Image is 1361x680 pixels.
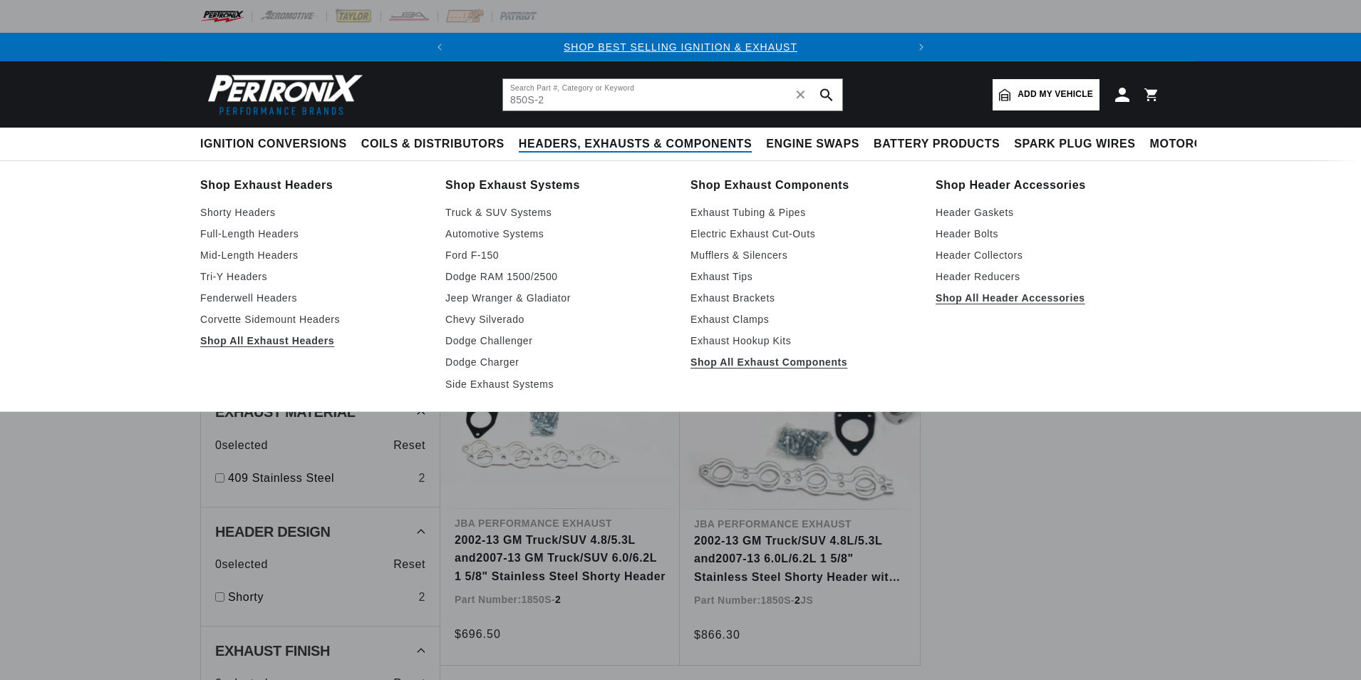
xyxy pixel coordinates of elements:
[512,128,759,161] summary: Headers, Exhausts & Components
[993,79,1099,110] a: Add my vehicle
[1143,128,1242,161] summary: Motorcycle
[1018,88,1093,101] span: Add my vehicle
[874,137,1000,152] span: Battery Products
[694,532,906,587] a: 2002-13 GM Truck/SUV 4.8L/5.3L and2007-13 6.0L/6.2L 1 5/8" Stainless Steel Shorty Header with Met...
[228,469,413,488] a: 409 Stainless Steel
[445,354,671,371] a: Dodge Charger
[1007,128,1142,161] summary: Spark Plug Wires
[445,289,671,306] a: Jeep Wranger & Gladiator
[811,79,842,110] button: search button
[425,33,454,61] button: Translation missing: en.sections.announcements.previous_announcement
[690,354,916,371] a: Shop All Exhaust Components
[361,137,504,152] span: Coils & Distributors
[519,137,752,152] span: Headers, Exhausts & Components
[200,332,425,349] a: Shop All Exhaust Headers
[454,39,907,55] div: Announcement
[936,247,1161,264] a: Header Collectors
[200,137,347,152] span: Ignition Conversions
[200,70,364,119] img: Pertronix
[759,128,866,161] summary: Engine Swaps
[200,247,425,264] a: Mid-Length Headers
[215,525,331,539] span: Header Design
[215,555,268,574] span: 0 selected
[690,332,916,349] a: Exhaust Hookup Kits
[690,289,916,306] a: Exhaust Brackets
[228,588,413,607] a: Shorty
[690,175,916,195] a: Shop Exhaust Components
[215,436,268,455] span: 0 selected
[445,175,671,195] a: Shop Exhaust Systems
[445,225,671,242] a: Automotive Systems
[445,376,671,393] a: Side Exhaust Systems
[445,268,671,285] a: Dodge RAM 1500/2500
[165,33,1196,61] slideshow-component: Translation missing: en.sections.announcements.announcement_bar
[503,79,842,110] input: Search Part #, Category or Keyword
[200,225,425,242] a: Full-Length Headers
[564,41,797,53] a: SHOP BEST SELLING IGNITION & EXHAUST
[1150,137,1235,152] span: Motorcycle
[445,247,671,264] a: Ford F-150
[690,311,916,328] a: Exhaust Clamps
[455,531,666,586] a: 2002-13 GM Truck/SUV 4.8/5.3L and2007-13 GM Truck/SUV 6.0/6.2L 1 5/8" Stainless Steel Shorty Header
[690,204,916,221] a: Exhaust Tubing & Pipes
[215,405,356,419] span: Exhaust Material
[215,644,330,658] span: Exhaust Finish
[907,33,936,61] button: Translation missing: en.sections.announcements.next_announcement
[936,225,1161,242] a: Header Bolts
[418,469,425,488] div: 2
[393,555,425,574] span: Reset
[690,268,916,285] a: Exhaust Tips
[354,128,512,161] summary: Coils & Distributors
[200,268,425,285] a: Tri-Y Headers
[200,128,354,161] summary: Ignition Conversions
[445,204,671,221] a: Truck & SUV Systems
[936,268,1161,285] a: Header Reducers
[766,137,859,152] span: Engine Swaps
[936,175,1161,195] a: Shop Header Accessories
[393,436,425,455] span: Reset
[1014,137,1135,152] span: Spark Plug Wires
[690,225,916,242] a: Electric Exhaust Cut-Outs
[200,204,425,221] a: Shorty Headers
[866,128,1007,161] summary: Battery Products
[200,175,425,195] a: Shop Exhaust Headers
[936,289,1161,306] a: Shop All Header Accessories
[690,247,916,264] a: Mufflers & Silencers
[454,39,907,55] div: 1 of 2
[418,588,425,607] div: 2
[445,332,671,349] a: Dodge Challenger
[200,289,425,306] a: Fenderwell Headers
[200,311,425,328] a: Corvette Sidemount Headers
[936,204,1161,221] a: Header Gaskets
[445,311,671,328] a: Chevy Silverado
